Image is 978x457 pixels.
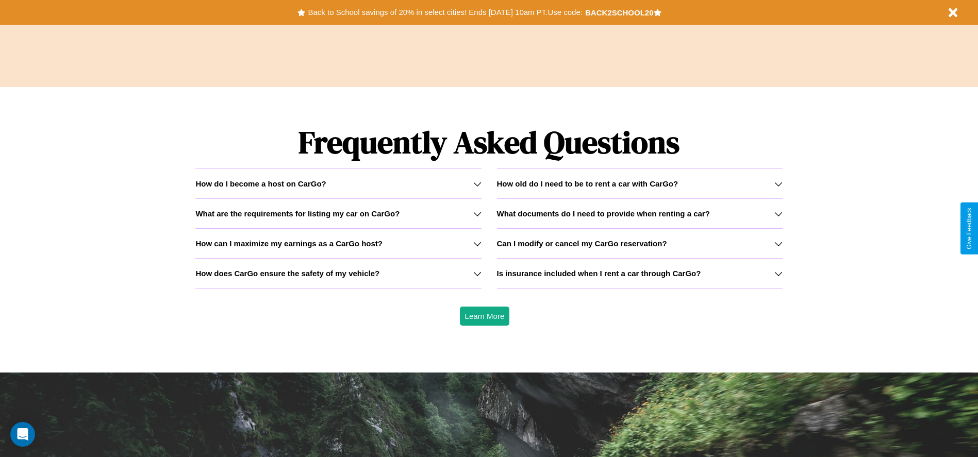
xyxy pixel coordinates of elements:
[195,179,326,188] h3: How do I become a host on CarGo?
[497,209,710,218] h3: What documents do I need to provide when renting a car?
[585,8,654,17] b: BACK2SCHOOL20
[10,422,35,447] div: Open Intercom Messenger
[195,239,383,248] h3: How can I maximize my earnings as a CarGo host?
[195,209,400,218] h3: What are the requirements for listing my car on CarGo?
[305,5,585,20] button: Back to School savings of 20% in select cities! Ends [DATE] 10am PT.Use code:
[966,208,973,249] div: Give Feedback
[460,307,510,326] button: Learn More
[497,179,678,188] h3: How old do I need to be to rent a car with CarGo?
[195,116,782,168] h1: Frequently Asked Questions
[497,239,667,248] h3: Can I modify or cancel my CarGo reservation?
[497,269,701,278] h3: Is insurance included when I rent a car through CarGo?
[195,269,379,278] h3: How does CarGo ensure the safety of my vehicle?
